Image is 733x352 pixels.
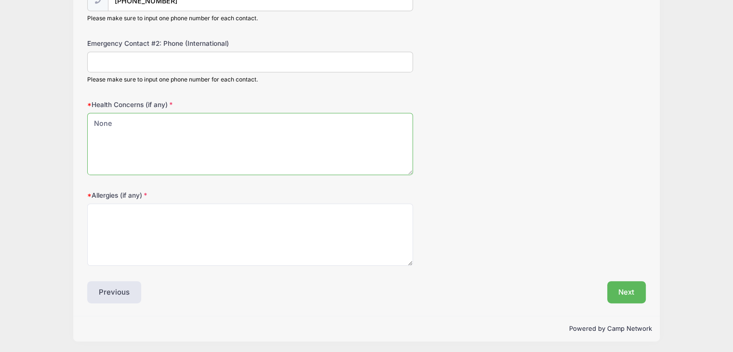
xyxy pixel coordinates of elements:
label: Emergency Contact #2: Phone (International) [87,39,273,48]
label: Health Concerns (if any) [87,100,273,109]
p: Powered by Camp Network [81,324,652,334]
button: Previous [87,281,141,303]
div: Please make sure to input one phone number for each contact. [87,14,413,23]
label: Allergies (if any) [87,190,273,200]
button: Next [607,281,646,303]
div: Please make sure to input one phone number for each contact. [87,75,413,84]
